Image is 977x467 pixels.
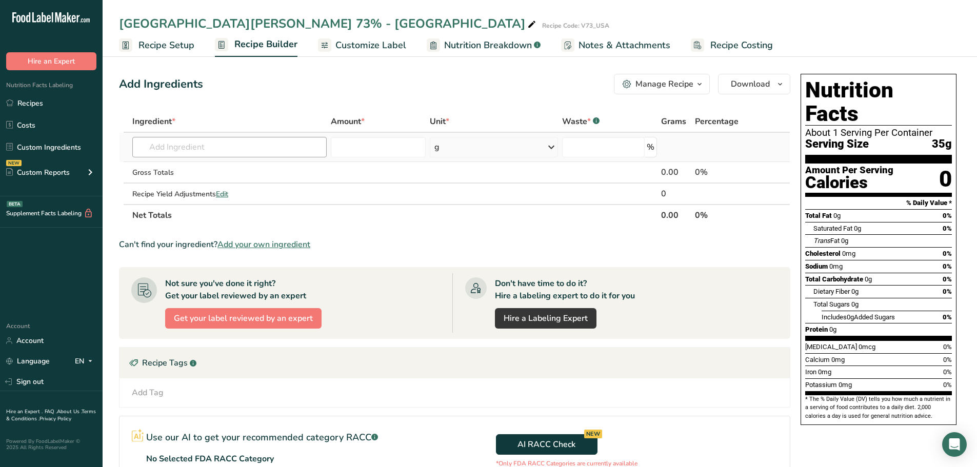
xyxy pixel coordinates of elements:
[813,288,850,295] span: Dietary Fiber
[943,225,952,232] span: 0%
[831,356,845,363] span: 0mg
[813,300,850,308] span: Total Sugars
[851,300,859,308] span: 0g
[6,408,96,422] a: Terms & Conditions .
[39,415,71,422] a: Privacy Policy
[132,387,164,399] div: Add Tag
[427,34,541,57] a: Nutrition Breakdown
[943,275,952,283] span: 0%
[165,308,322,329] button: Get your label reviewed by an expert
[217,238,310,251] span: Add your own ingredient
[130,204,659,226] th: Net Totals
[842,250,855,257] span: 0mg
[517,438,575,451] span: AI RACC Check
[584,430,602,438] div: NEW
[216,189,228,199] span: Edit
[695,115,739,128] span: Percentage
[119,14,538,33] div: [GEOGRAPHIC_DATA][PERSON_NAME] 73% - [GEOGRAPHIC_DATA]
[805,356,830,363] span: Calcium
[943,262,952,270] span: 0%
[335,38,406,52] span: Customize Label
[718,74,790,94] button: Download
[614,74,710,94] button: Manage Recipe
[119,348,790,378] div: Recipe Tags
[818,368,831,376] span: 0mg
[822,313,895,321] span: Includes Added Sugars
[693,204,760,226] th: 0%
[943,356,952,363] span: 0%
[710,38,773,52] span: Recipe Costing
[731,78,770,90] span: Download
[851,288,859,295] span: 0g
[659,204,692,226] th: 0.00
[805,78,952,126] h1: Nutrition Facts
[813,237,830,245] i: Trans
[805,368,816,376] span: Iron
[943,343,952,351] span: 0%
[234,37,297,51] span: Recipe Builder
[119,76,203,93] div: Add Ingredients
[635,78,693,90] div: Manage Recipe
[805,395,952,420] section: * The % Daily Value (DV) tells you how much a nutrient in a serving of food contributes to a dail...
[865,275,872,283] span: 0g
[813,225,852,232] span: Saturated Fat
[6,52,96,70] button: Hire an Expert
[6,167,70,178] div: Custom Reports
[943,288,952,295] span: 0%
[805,343,857,351] span: [MEDICAL_DATA]
[833,212,841,219] span: 0g
[859,343,875,351] span: 0mcg
[829,262,843,270] span: 0mg
[854,225,861,232] span: 0g
[45,408,57,415] a: FAQ .
[174,312,313,324] span: Get your label reviewed by an expert
[805,138,869,151] span: Serving Size
[165,277,306,302] div: Not sure you've done it right? Get your label reviewed by an expert
[943,313,952,321] span: 0%
[132,189,327,199] div: Recipe Yield Adjustments
[57,408,82,415] a: About Us .
[695,166,757,178] div: 0%
[805,326,828,333] span: Protein
[146,431,378,444] p: Use our AI to get your recommended category RACC
[805,197,952,209] section: % Daily Value *
[542,21,609,30] div: Recipe Code: V73_USA
[943,381,952,389] span: 0%
[939,166,952,193] div: 0
[434,141,440,153] div: g
[6,160,22,166] div: NEW
[146,453,274,465] p: No Selected FDA RACC Category
[805,175,893,190] div: Calories
[132,115,175,128] span: Ingredient
[496,434,597,455] button: AI RACC Check NEW
[805,166,893,175] div: Amount Per Serving
[495,308,596,329] a: Hire a Labeling Expert
[805,262,828,270] span: Sodium
[75,355,96,368] div: EN
[932,138,952,151] span: 35g
[805,381,837,389] span: Potassium
[943,368,952,376] span: 0%
[579,38,670,52] span: Notes & Attachments
[661,166,690,178] div: 0.00
[805,128,952,138] div: About 1 Serving Per Container
[495,277,635,302] div: Don't have time to do it? Hire a labeling expert to do it for you
[6,352,50,370] a: Language
[7,201,23,207] div: BETA
[561,34,670,57] a: Notes & Attachments
[661,188,690,200] div: 0
[119,238,790,251] div: Can't find your ingredient?
[215,33,297,57] a: Recipe Builder
[813,237,840,245] span: Fat
[661,115,686,128] span: Grams
[132,167,327,178] div: Gross Totals
[829,326,836,333] span: 0g
[119,34,194,57] a: Recipe Setup
[444,38,532,52] span: Nutrition Breakdown
[805,275,863,283] span: Total Carbohydrate
[132,137,327,157] input: Add Ingredient
[562,115,600,128] div: Waste
[318,34,406,57] a: Customize Label
[331,115,365,128] span: Amount
[138,38,194,52] span: Recipe Setup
